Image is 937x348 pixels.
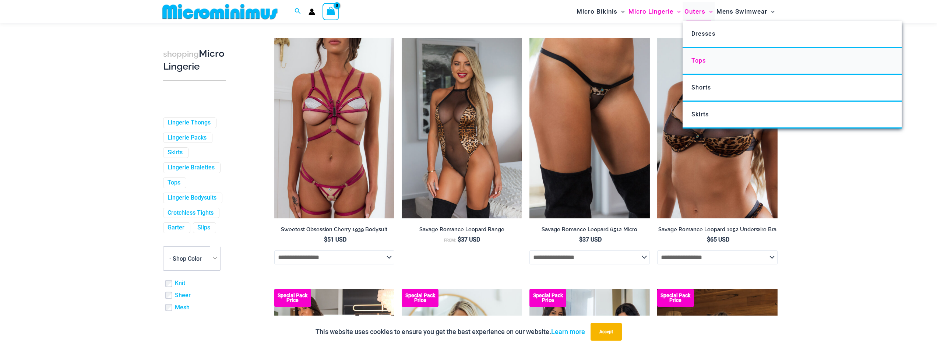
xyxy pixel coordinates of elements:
a: Micro LingerieMenu ToggleMenu Toggle [627,2,683,21]
a: Knit [175,280,185,288]
a: Micro BikinisMenu ToggleMenu Toggle [575,2,627,21]
a: Lingerie Packs [168,134,207,142]
img: Savage Romance Leopard 6512 Micro 01 [529,38,650,218]
button: Accept [591,323,622,341]
p: This website uses cookies to ensure you get the best experience on our website. [316,326,585,337]
bdi: 65 USD [707,236,729,243]
a: View Shopping Cart, empty [323,3,339,20]
b: Special Pack Price [402,293,438,303]
a: Skirts [683,102,902,129]
span: Menu Toggle [673,2,681,21]
span: $ [324,236,327,243]
img: Savage Romance Leopard 115 Bodysuit 01 [402,38,522,218]
a: Sheer [175,292,191,299]
a: Savage Romance Leopard 6512 Micro [529,226,650,236]
b: Special Pack Price [274,293,311,303]
b: Special Pack Price [657,293,694,303]
a: Savage Romance Leopard 1052 Underwire Bra [657,226,778,236]
span: - Shop Color [163,247,220,271]
span: Outers [684,2,705,21]
a: Crotchless Tights [168,209,214,217]
bdi: 51 USD [324,236,346,243]
a: Account icon link [309,8,315,15]
a: Skirts [168,149,183,157]
h2: Sweetest Obsession Cherry 1939 Bodysuit [274,226,395,233]
a: Lingerie Thongs [168,119,211,127]
span: $ [458,236,461,243]
a: Tops [168,179,180,187]
a: Savage Romance Leopard 1052 Underwire Bra 01Savage Romance Leopard 1052 Underwire Bra 02Savage Ro... [657,38,778,218]
span: Micro Bikinis [577,2,617,21]
h2: Savage Romance Leopard 1052 Underwire Bra [657,226,778,233]
a: Dresses [683,21,902,48]
a: OutersMenu ToggleMenu Toggle [683,2,715,21]
span: Shorts [691,84,711,91]
span: Dresses [691,30,715,37]
img: MM SHOP LOGO FLAT [159,3,281,20]
span: Skirts [691,111,709,118]
span: Menu Toggle [705,2,713,21]
bdi: 37 USD [579,236,602,243]
span: Mens Swimwear [716,2,767,21]
img: Sweetest Obsession Cherry 1129 Bra 6119 Bottom 1939 Bodysuit 09 [274,38,395,218]
span: shopping [163,49,199,59]
h2: Savage Romance Leopard Range [402,226,522,233]
span: Menu Toggle [767,2,775,21]
a: Mens SwimwearMenu ToggleMenu Toggle [715,2,776,21]
span: $ [579,236,582,243]
span: $ [707,236,710,243]
a: Shorts [683,75,902,102]
a: Savage Romance Leopard 6512 Micro 01Savage Romance Leopard 6512 Micro 02Savage Romance Leopard 65... [529,38,650,218]
span: Menu Toggle [617,2,625,21]
span: - Shop Color [163,247,221,271]
a: Lingerie Bralettes [168,164,215,172]
a: Sweetest Obsession Cherry 1129 Bra 6119 Bottom 1939 Bodysuit 09Sweetest Obsession Cherry 1129 Bra... [274,38,395,218]
span: Tops [691,57,706,64]
h2: Savage Romance Leopard 6512 Micro [529,226,650,233]
a: Savage Romance Leopard 115 Bodysuit 01Savage Romance Leopard 1052 Underwire Bra 6052 Thong 04Sava... [402,38,522,218]
span: Micro Lingerie [628,2,673,21]
a: Sweetest Obsession Cherry 1939 Bodysuit [274,226,395,236]
bdi: 37 USD [458,236,480,243]
span: - Shop Color [169,255,202,262]
span: From: [444,238,456,243]
b: Special Pack Price [529,293,566,303]
img: Savage Romance Leopard 1052 Underwire Bra 01 [657,38,778,218]
a: Savage Romance Leopard Range [402,226,522,236]
a: Search icon link [295,7,301,16]
a: Slips [197,224,210,232]
a: Mesh [175,304,190,312]
nav: Site Navigation [574,1,778,22]
a: Tops [683,48,902,75]
h3: Micro Lingerie [163,48,226,73]
a: Lingerie Bodysuits [168,194,216,202]
a: Learn more [551,328,585,335]
a: Garter [168,224,184,232]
